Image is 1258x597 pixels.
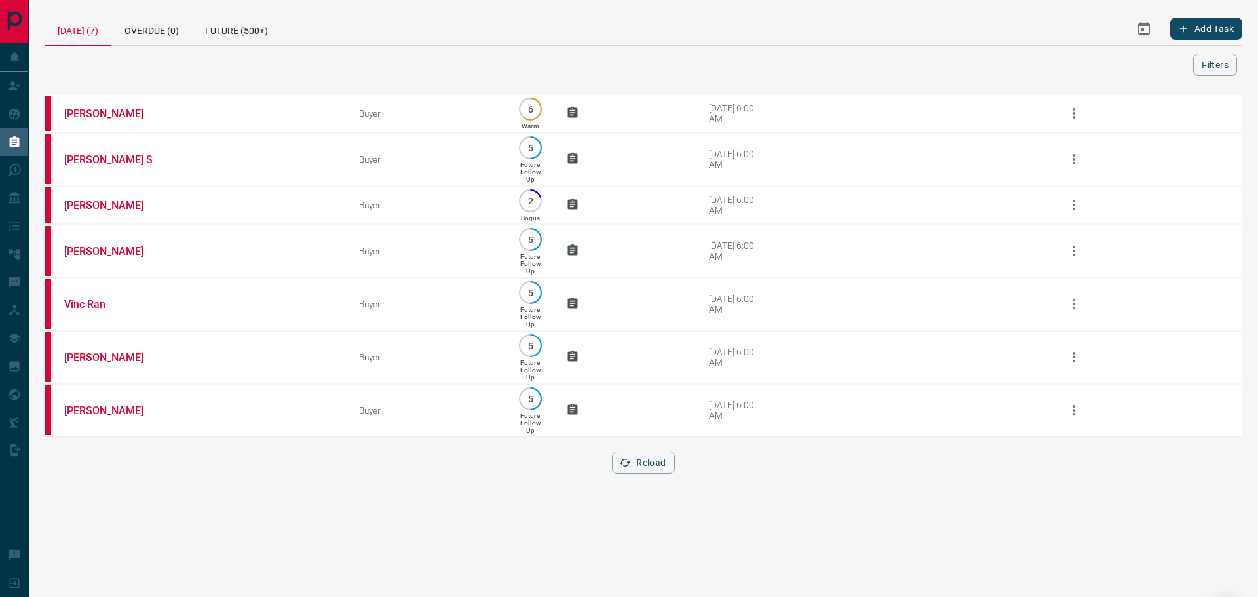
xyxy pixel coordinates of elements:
[525,288,535,298] p: 5
[520,253,541,275] p: Future Follow Up
[64,199,162,212] a: [PERSON_NAME]
[521,214,540,221] p: Bogus
[525,394,535,404] p: 5
[359,200,494,210] div: Buyer
[520,306,541,328] p: Future Follow Up
[525,143,535,153] p: 5
[45,13,111,46] div: [DATE] (7)
[520,359,541,381] p: Future Follow Up
[64,245,162,258] a: [PERSON_NAME]
[359,154,494,164] div: Buyer
[1193,54,1237,76] button: Filters
[359,299,494,309] div: Buyer
[709,149,765,170] div: [DATE] 6:00 AM
[64,107,162,120] a: [PERSON_NAME]
[45,96,51,131] div: property.ca
[520,161,541,183] p: Future Follow Up
[709,103,765,124] div: [DATE] 6:00 AM
[612,452,674,474] button: Reload
[525,235,535,244] p: 5
[522,123,539,130] p: Warm
[709,195,765,216] div: [DATE] 6:00 AM
[64,298,162,311] a: Vinc Ran
[45,332,51,382] div: property.ca
[45,226,51,276] div: property.ca
[709,241,765,261] div: [DATE] 6:00 AM
[1170,18,1242,40] button: Add Task
[111,13,192,45] div: Overdue (0)
[709,294,765,315] div: [DATE] 6:00 AM
[64,153,162,166] a: [PERSON_NAME] S
[45,134,51,184] div: property.ca
[1128,13,1160,45] button: Select Date Range
[45,279,51,329] div: property.ca
[359,352,494,362] div: Buyer
[45,385,51,435] div: property.ca
[525,104,535,114] p: 6
[359,246,494,256] div: Buyer
[359,108,494,119] div: Buyer
[192,13,281,45] div: Future (500+)
[45,187,51,223] div: property.ca
[64,404,162,417] a: [PERSON_NAME]
[525,196,535,206] p: 2
[709,400,765,421] div: [DATE] 6:00 AM
[709,347,765,368] div: [DATE] 6:00 AM
[359,405,494,415] div: Buyer
[525,341,535,351] p: 5
[64,351,162,364] a: [PERSON_NAME]
[520,412,541,434] p: Future Follow Up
